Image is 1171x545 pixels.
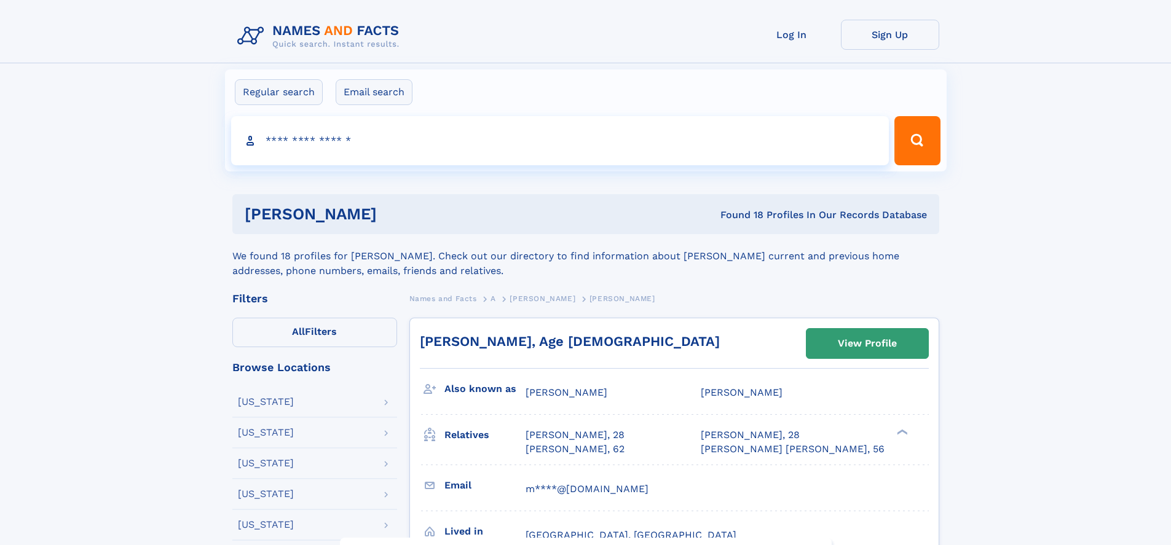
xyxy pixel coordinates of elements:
[444,425,526,445] h3: Relatives
[235,79,323,105] label: Regular search
[548,208,927,222] div: Found 18 Profiles In Our Records Database
[232,293,397,304] div: Filters
[232,234,939,278] div: We found 18 profiles for [PERSON_NAME]. Check out our directory to find information about [PERSON...
[336,79,412,105] label: Email search
[238,489,294,499] div: [US_STATE]
[894,428,909,436] div: ❯
[238,458,294,468] div: [US_STATE]
[245,206,549,222] h1: [PERSON_NAME]
[491,294,496,303] span: A
[238,428,294,437] div: [US_STATE]
[420,334,720,349] a: [PERSON_NAME], Age [DEMOGRAPHIC_DATA]
[806,329,928,358] a: View Profile
[526,529,736,541] span: [GEOGRAPHIC_DATA], [GEOGRAPHIC_DATA]
[231,116,889,165] input: search input
[238,397,294,407] div: [US_STATE]
[589,294,655,303] span: [PERSON_NAME]
[444,475,526,496] h3: Email
[444,378,526,399] h3: Also known as
[526,442,625,456] a: [PERSON_NAME], 62
[701,386,783,398] span: [PERSON_NAME]
[894,116,940,165] button: Search Button
[510,294,575,303] span: [PERSON_NAME]
[743,20,841,50] a: Log In
[838,329,897,358] div: View Profile
[510,291,575,306] a: [PERSON_NAME]
[232,318,397,347] label: Filters
[409,291,477,306] a: Names and Facts
[292,326,305,337] span: All
[526,428,625,442] a: [PERSON_NAME], 28
[238,520,294,530] div: [US_STATE]
[701,428,800,442] a: [PERSON_NAME], 28
[444,521,526,542] h3: Lived in
[232,362,397,373] div: Browse Locations
[701,442,885,456] a: [PERSON_NAME] [PERSON_NAME], 56
[232,20,409,53] img: Logo Names and Facts
[526,386,607,398] span: [PERSON_NAME]
[491,291,496,306] a: A
[841,20,939,50] a: Sign Up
